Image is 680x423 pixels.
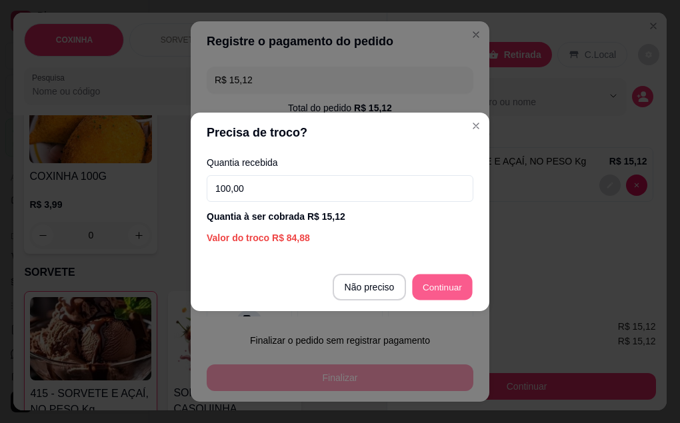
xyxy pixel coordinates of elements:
[191,113,489,153] header: Precisa de troco?
[207,231,473,244] div: Valor do troco R$ 84,88
[333,274,407,300] button: Não preciso
[207,210,473,223] div: Quantia à ser cobrada R$ 15,12
[413,274,473,300] button: Continuar
[465,115,487,137] button: Close
[207,158,473,167] label: Quantia recebida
